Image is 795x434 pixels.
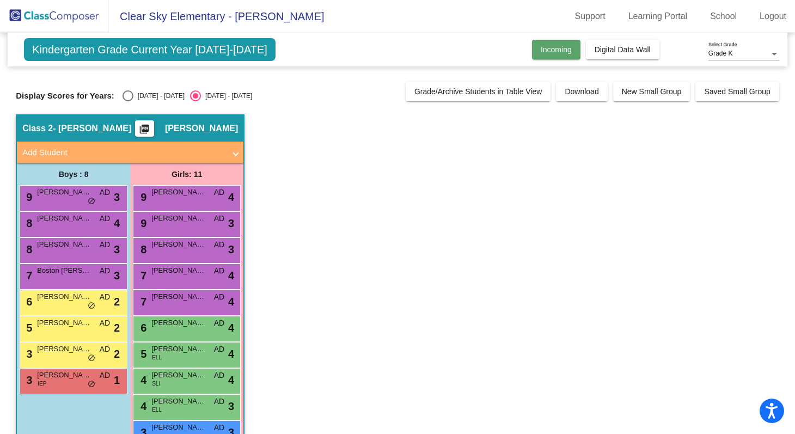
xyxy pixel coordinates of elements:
span: [PERSON_NAME] [37,239,91,250]
span: 9 [138,191,146,203]
span: Class 2 [22,123,53,134]
span: Digital Data Wall [595,45,651,54]
span: Boston [PERSON_NAME] [37,265,91,276]
span: New Small Group [622,87,682,96]
span: AD [214,344,224,355]
span: AD [100,213,110,224]
span: 2 [114,294,120,310]
span: ELL [152,353,162,362]
span: Incoming [541,45,572,54]
span: [PERSON_NAME] [151,317,206,328]
span: Saved Small Group [704,87,770,96]
a: Learning Portal [620,8,696,25]
span: [PERSON_NAME] [37,344,91,354]
span: 9 [23,191,32,203]
div: [DATE] - [DATE] [133,91,185,101]
mat-icon: picture_as_pdf [138,124,151,139]
span: 4 [138,374,146,386]
button: Incoming [532,40,580,59]
span: [PERSON_NAME] [151,422,206,433]
span: [PERSON_NAME] [151,213,206,224]
div: Girls: 11 [130,163,243,185]
span: [PERSON_NAME] [37,213,91,224]
span: Grade K [708,50,733,57]
span: AD [214,317,224,329]
span: SLI [152,380,160,388]
a: Support [566,8,614,25]
span: 4 [228,372,234,388]
span: AD [100,344,110,355]
span: [PERSON_NAME] [151,396,206,407]
span: 2 [114,320,120,336]
button: Print Students Details [135,120,154,137]
span: Download [565,87,598,96]
button: Saved Small Group [695,82,779,101]
span: AD [100,291,110,303]
span: IEP [38,380,46,388]
span: 3 [228,398,234,414]
span: [PERSON_NAME] [165,123,238,134]
span: 3 [23,348,32,360]
a: Logout [751,8,795,25]
span: 5 [23,322,32,334]
mat-panel-title: Add Student [22,146,225,159]
span: 6 [23,296,32,308]
span: [PERSON_NAME] [37,370,91,381]
div: [DATE] - [DATE] [201,91,252,101]
span: Grade/Archive Students in Table View [414,87,542,96]
span: AD [214,291,224,303]
span: AD [214,370,224,381]
span: 2 [114,346,120,362]
span: AD [214,187,224,198]
span: 3 [114,189,120,205]
span: 8 [138,243,146,255]
div: Boys : 8 [17,163,130,185]
span: AD [214,239,224,250]
span: 4 [114,215,120,231]
span: 7 [138,270,146,282]
span: 3 [23,374,32,386]
span: AD [100,317,110,329]
span: 6 [138,322,146,334]
span: AD [214,265,224,277]
span: ELL [152,406,162,414]
span: Display Scores for Years: [16,91,114,101]
span: do_not_disturb_alt [88,380,95,389]
span: 1 [114,372,120,388]
span: 3 [114,267,120,284]
span: 4 [138,400,146,412]
span: [PERSON_NAME] [151,187,206,198]
span: 8 [23,217,32,229]
span: AD [214,422,224,433]
span: Kindergarten Grade Current Year [DATE]-[DATE] [24,38,276,61]
a: School [701,8,745,25]
button: Download [556,82,607,101]
span: [PERSON_NAME] [151,239,206,250]
span: [PERSON_NAME] [37,317,91,328]
span: 3 [114,241,120,258]
span: 4 [228,346,234,362]
span: 3 [228,241,234,258]
span: AD [100,239,110,250]
span: [PERSON_NAME] [151,370,206,381]
mat-radio-group: Select an option [123,90,252,101]
span: AD [214,396,224,407]
span: AD [100,370,110,381]
span: - [PERSON_NAME] [53,123,131,134]
span: [PERSON_NAME] [37,291,91,302]
span: 4 [228,189,234,205]
mat-expansion-panel-header: Add Student [17,142,243,163]
button: Grade/Archive Students in Table View [406,82,551,101]
button: New Small Group [613,82,690,101]
span: [PERSON_NAME] [151,265,206,276]
span: 7 [138,296,146,308]
span: do_not_disturb_alt [88,302,95,310]
span: 5 [138,348,146,360]
span: 7 [23,270,32,282]
span: do_not_disturb_alt [88,354,95,363]
span: 4 [228,294,234,310]
span: 9 [138,217,146,229]
span: 4 [228,320,234,336]
span: 3 [228,215,234,231]
span: [PERSON_NAME] [151,344,206,354]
